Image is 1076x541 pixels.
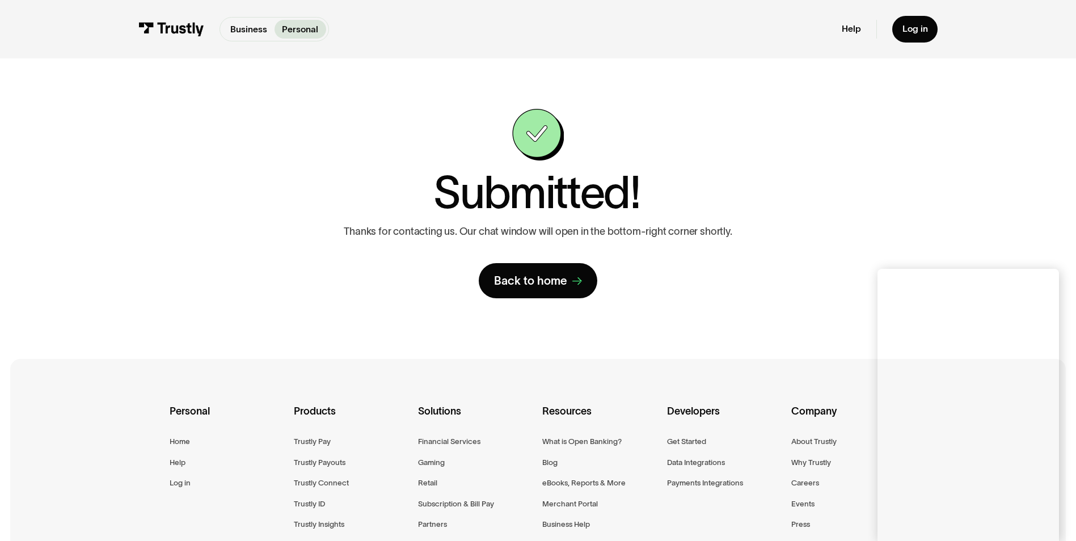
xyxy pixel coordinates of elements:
[275,20,326,38] a: Personal
[494,273,567,288] div: Back to home
[542,518,590,531] a: Business Help
[294,456,345,469] a: Trustly Payouts
[418,476,437,489] a: Retail
[542,403,657,435] div: Resources
[542,456,558,469] a: Blog
[791,403,906,435] div: Company
[791,518,810,531] a: Press
[418,518,447,531] a: Partners
[294,476,349,489] a: Trustly Connect
[170,456,185,469] a: Help
[294,518,344,531] a: Trustly Insights
[791,456,831,469] a: Why Trustly
[667,476,743,489] a: Payments Integrations
[791,476,819,489] a: Careers
[170,476,191,489] a: Log in
[294,403,409,435] div: Products
[791,497,815,510] a: Events
[433,171,640,215] h1: Submitted!
[667,435,706,448] a: Get Started
[294,435,331,448] a: Trustly Pay
[418,456,445,469] a: Gaming
[230,23,267,36] p: Business
[667,403,782,435] div: Developers
[294,497,325,510] a: Trustly ID
[282,23,318,36] p: Personal
[542,476,626,489] a: eBooks, Reports & More
[170,435,190,448] a: Home
[222,20,275,38] a: Business
[542,497,598,510] a: Merchant Portal
[479,263,598,298] a: Back to home
[667,456,725,469] a: Data Integrations
[418,435,480,448] a: Financial Services
[877,269,1059,541] iframe: Chat Window
[542,435,622,448] a: What is Open Banking?
[842,23,861,35] a: Help
[892,16,938,43] a: Log in
[170,403,285,435] div: Personal
[902,23,928,35] div: Log in
[791,435,837,448] a: About Trustly
[418,403,533,435] div: Solutions
[138,22,204,36] img: Trustly Logo
[418,497,494,510] a: Subscription & Bill Pay
[344,226,732,238] p: Thanks for contacting us. Our chat window will open in the bottom-right corner shortly.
